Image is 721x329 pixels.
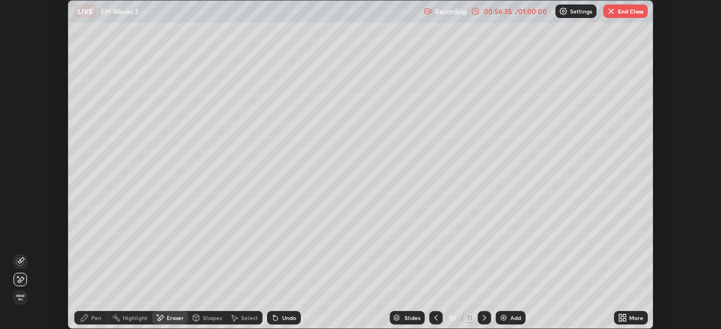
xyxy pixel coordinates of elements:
p: EM Waves 2 [101,7,138,16]
div: Add [510,315,521,321]
span: Erase all [14,294,26,301]
div: Slides [404,315,420,321]
div: 10 [447,314,459,321]
img: class-settings-icons [559,7,568,16]
p: Settings [570,8,592,14]
button: End Class [603,4,648,18]
div: Eraser [167,315,184,321]
div: Select [241,315,258,321]
div: Undo [282,315,296,321]
img: add-slide-button [499,313,508,322]
div: Pen [91,315,101,321]
div: 11 [466,313,473,323]
p: LIVE [78,7,93,16]
img: end-class-cross [607,7,616,16]
img: recording.375f2c34.svg [424,7,433,16]
div: Shapes [203,315,222,321]
div: More [629,315,643,321]
div: 00:56:35 [482,8,514,15]
div: Highlight [123,315,148,321]
div: / 01:00:00 [514,8,549,15]
p: Recording [435,7,466,16]
div: / [461,314,464,321]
